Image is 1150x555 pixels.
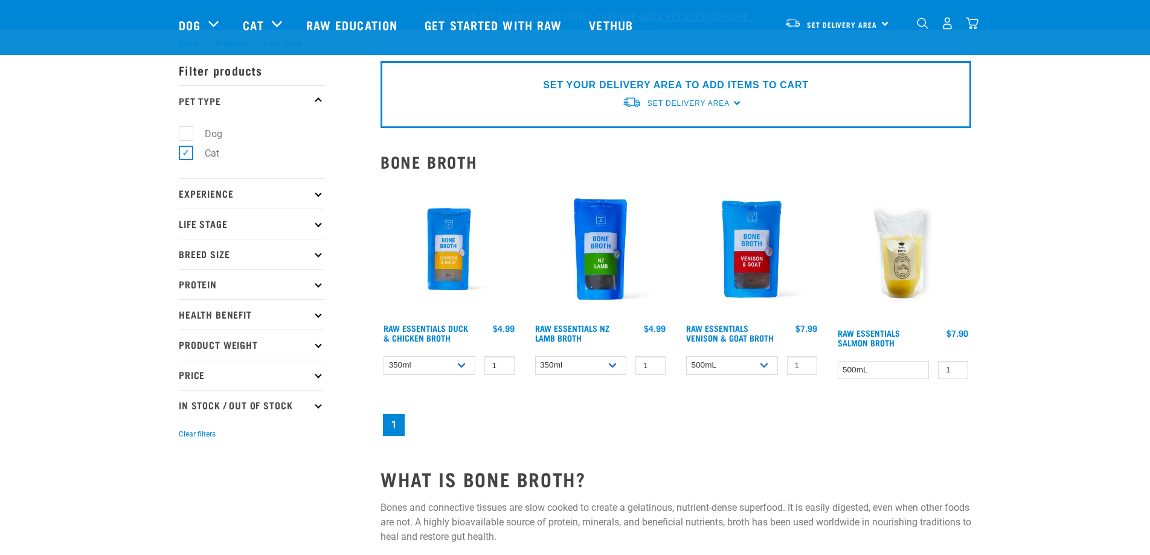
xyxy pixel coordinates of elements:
[413,1,577,49] a: Get started with Raw
[543,78,808,92] p: SET YOUR DELIVERY AREA TO ADD ITEMS TO CART
[532,181,669,318] img: Raw Essentials New Zealand Lamb Bone Broth For Cats & Dogs
[179,299,324,329] p: Health Benefit
[381,181,518,318] img: RE Product Shoot 2023 Nov8793 1
[644,323,666,333] div: $4.99
[484,356,515,375] input: 1
[185,126,227,141] label: Dog
[635,356,666,375] input: 1
[493,323,515,333] div: $4.99
[179,269,324,299] p: Protein
[179,209,324,239] p: Life Stage
[243,16,263,34] a: Cat
[384,326,468,340] a: Raw Essentials Duck & Chicken Broth
[383,414,405,436] a: Page 1
[179,85,324,115] p: Pet Type
[179,55,324,85] p: Filter products
[647,99,730,108] span: Set Delivery Area
[622,96,641,109] img: van-moving.png
[179,178,324,209] p: Experience
[807,22,877,27] span: Set Delivery Area
[179,16,201,34] a: Dog
[179,360,324,390] p: Price
[381,501,971,544] p: Bones and connective tissues are slow cooked to create a gelatinous, nutrient-dense superfood. It...
[835,181,972,322] img: Salmon Broth
[381,152,971,171] h2: Bone Broth
[917,18,928,29] img: home-icon-1@2x.png
[785,18,801,28] img: van-moving.png
[179,429,216,440] button: Clear filters
[686,326,774,340] a: Raw Essentials Venison & Goat Broth
[966,17,978,30] img: home-icon@2x.png
[787,356,817,375] input: 1
[179,390,324,420] p: In Stock / Out Of Stock
[683,181,820,318] img: Raw Essentials Venison Goat Novel Protein Hypoallergenic Bone Broth Cats & Dogs
[946,328,968,338] div: $7.90
[381,468,971,490] h2: WHAT IS BONE BROTH?
[795,323,817,333] div: $7.99
[294,1,413,49] a: Raw Education
[185,146,224,161] label: Cat
[381,412,971,438] nav: pagination
[535,326,609,340] a: Raw Essentials NZ Lamb Broth
[577,1,648,49] a: Vethub
[941,17,954,30] img: user.png
[938,361,968,380] input: 1
[838,331,900,345] a: Raw Essentials Salmon Broth
[179,329,324,360] p: Product Weight
[179,239,324,269] p: Breed Size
